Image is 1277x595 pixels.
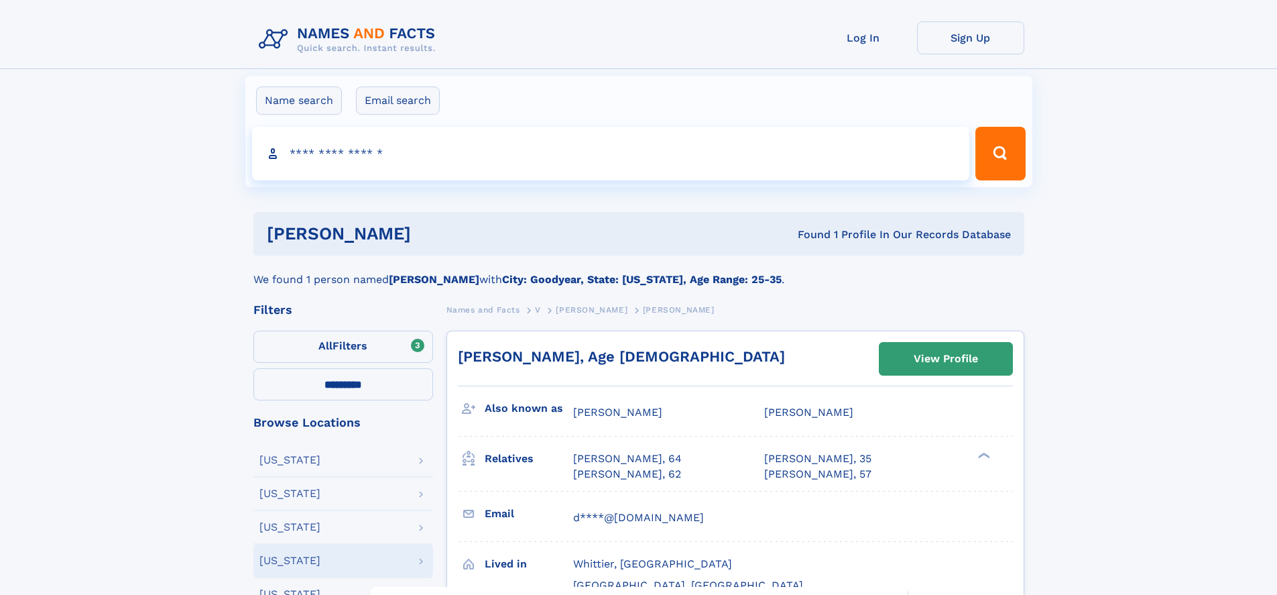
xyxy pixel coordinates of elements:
[573,557,732,570] span: Whittier, [GEOGRAPHIC_DATA]
[879,343,1012,375] a: View Profile
[914,343,978,374] div: View Profile
[253,417,433,429] div: Browse Locations
[259,488,320,499] div: [US_STATE]
[253,304,433,316] div: Filters
[253,21,446,58] img: Logo Names and Facts
[917,21,1024,54] a: Sign Up
[485,502,573,525] h3: Email
[458,348,785,365] a: [PERSON_NAME], Age [DEMOGRAPHIC_DATA]
[810,21,917,54] a: Log In
[253,256,1024,288] div: We found 1 person named with .
[259,455,320,466] div: [US_STATE]
[535,305,541,315] span: V
[356,87,440,115] label: Email search
[764,451,871,466] a: [PERSON_NAME], 35
[259,555,320,566] div: [US_STATE]
[764,467,871,482] a: [PERSON_NAME], 57
[975,451,991,460] div: ❯
[556,301,627,318] a: [PERSON_NAME]
[256,87,342,115] label: Name search
[446,301,520,318] a: Names and Facts
[764,406,853,419] span: [PERSON_NAME]
[389,273,479,286] b: [PERSON_NAME]
[253,331,433,363] label: Filters
[573,451,682,466] a: [PERSON_NAME], 64
[975,127,1025,180] button: Search Button
[556,305,627,315] span: [PERSON_NAME]
[573,467,681,482] a: [PERSON_NAME], 62
[573,406,662,419] span: [PERSON_NAME]
[502,273,782,286] b: City: Goodyear, State: [US_STATE], Age Range: 25-35
[267,225,605,242] h1: [PERSON_NAME]
[485,447,573,470] h3: Relatives
[643,305,715,315] span: [PERSON_NAME]
[573,579,803,592] span: [GEOGRAPHIC_DATA], [GEOGRAPHIC_DATA]
[252,127,970,180] input: search input
[318,339,332,352] span: All
[604,227,1011,242] div: Found 1 Profile In Our Records Database
[535,301,541,318] a: V
[259,522,320,533] div: [US_STATE]
[485,553,573,576] h3: Lived in
[485,397,573,420] h3: Also known as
